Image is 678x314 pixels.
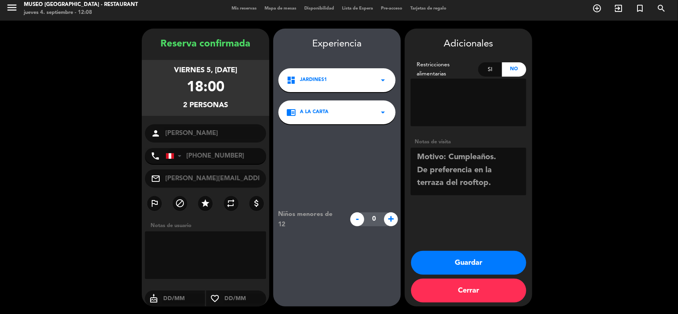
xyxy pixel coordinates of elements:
[592,4,602,13] i: add_circle_outline
[175,198,185,208] i: block
[183,100,228,111] div: 2 personas
[151,129,160,138] i: person
[411,279,526,302] button: Cerrar
[378,75,388,85] i: arrow_drop_down
[300,108,328,116] span: A la carta
[300,6,338,11] span: Disponibilidad
[478,62,502,77] div: Si
[378,108,388,117] i: arrow_drop_down
[174,65,237,76] div: viernes 5, [DATE]
[411,251,526,275] button: Guardar
[151,174,160,183] i: mail_outline
[24,9,138,17] div: jueves 4. septiembre - 12:08
[187,76,224,100] div: 18:00
[226,198,236,208] i: repeat
[166,148,184,164] div: Peru (Perú): +51
[147,222,269,230] div: Notas de usuario
[224,294,266,304] input: DD/MM
[273,37,401,52] div: Experiencia
[286,75,296,85] i: dashboard
[206,294,224,303] i: favorite_border
[350,212,364,226] span: -
[201,198,210,208] i: star
[162,294,205,304] input: DD/MM
[657,4,666,13] i: search
[300,76,327,84] span: Jardines1
[261,6,300,11] span: Mapa de mesas
[338,6,377,11] span: Lista de Espera
[6,2,18,16] button: menu
[377,6,406,11] span: Pre-acceso
[384,212,398,226] span: +
[635,4,645,13] i: turned_in_not
[142,37,269,52] div: Reserva confirmada
[286,108,296,117] i: chrome_reader_mode
[411,60,478,79] div: Restricciones alimentarias
[614,4,623,13] i: exit_to_app
[252,198,261,208] i: attach_money
[411,138,526,146] div: Notas de visita
[24,1,138,9] div: Museo [GEOGRAPHIC_DATA] - Restaurant
[145,294,162,303] i: cake
[6,2,18,13] i: menu
[272,209,346,230] div: Niños menores de 12
[228,6,261,11] span: Mis reservas
[150,198,159,208] i: outlined_flag
[411,37,526,52] div: Adicionales
[502,62,526,77] div: No
[151,151,160,161] i: phone
[406,6,450,11] span: Tarjetas de regalo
